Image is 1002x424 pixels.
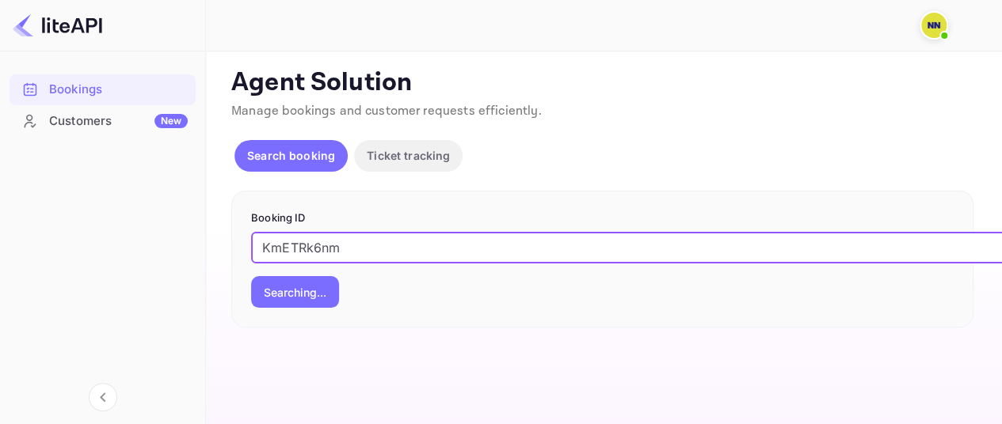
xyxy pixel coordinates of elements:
[251,210,954,226] p: Booking ID
[49,112,188,131] div: Customers
[10,74,196,105] div: Bookings
[10,74,196,104] a: Bookings
[251,276,339,308] button: Searching...
[367,147,450,164] p: Ticket tracking
[231,67,973,99] p: Agent Solution
[231,103,542,119] span: Manage bookings and customer requests efficiently.
[247,147,335,164] p: Search booking
[154,114,188,128] div: New
[89,383,117,411] button: Collapse navigation
[49,81,188,99] div: Bookings
[921,13,947,38] img: N/A N/A
[13,13,102,38] img: LiteAPI logo
[10,106,196,137] div: CustomersNew
[10,106,196,135] a: CustomersNew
